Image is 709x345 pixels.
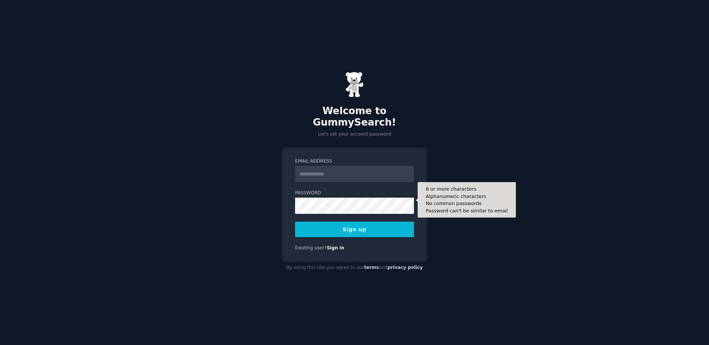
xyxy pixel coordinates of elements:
[282,131,427,138] p: Let's set your account password
[387,265,423,270] a: privacy policy
[327,245,345,250] a: Sign in
[282,105,427,129] h2: Welcome to GummySearch!
[295,222,414,237] button: Sign up
[345,72,364,98] img: Gummy Bear
[295,245,327,250] span: Existing user?
[364,265,379,270] a: terms
[295,158,414,165] label: Email Address
[295,190,414,197] label: Password
[282,262,427,274] div: By using this site you agree to our and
